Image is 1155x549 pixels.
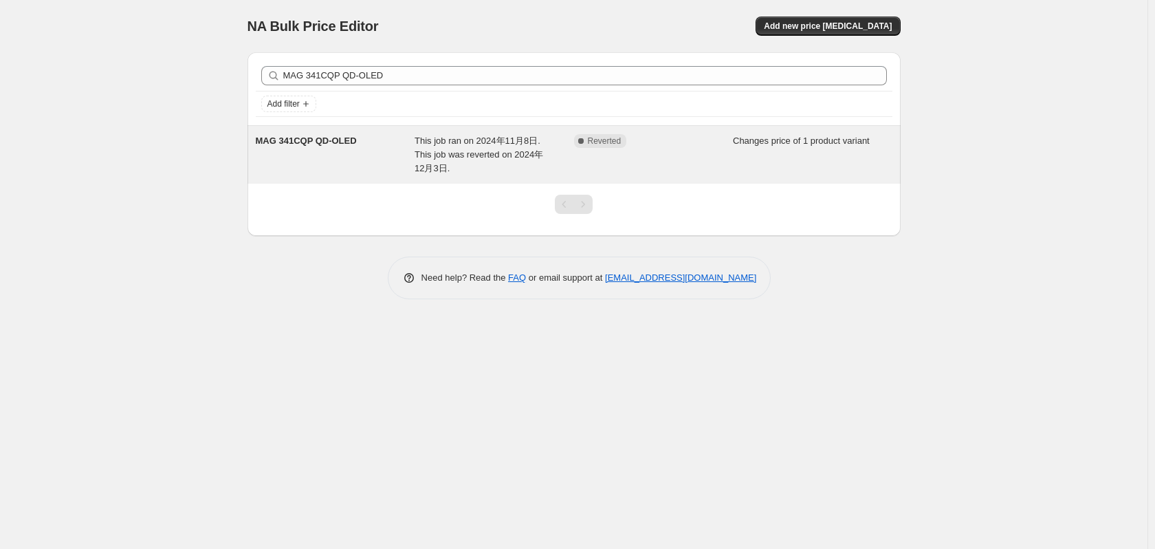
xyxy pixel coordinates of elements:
[756,17,900,36] button: Add new price [MEDICAL_DATA]
[605,272,756,283] a: [EMAIL_ADDRESS][DOMAIN_NAME]
[421,272,509,283] span: Need help? Read the
[256,136,357,146] span: MAG 341CQP QD-OLED
[555,195,593,214] nav: Pagination
[415,136,543,173] span: This job ran on 2024年11月8日. This job was reverted on 2024年12月3日.
[764,21,892,32] span: Add new price [MEDICAL_DATA]
[526,272,605,283] span: or email support at
[261,96,316,112] button: Add filter
[733,136,870,146] span: Changes price of 1 product variant
[247,19,379,34] span: NA Bulk Price Editor
[588,136,621,147] span: Reverted
[267,98,300,109] span: Add filter
[508,272,526,283] a: FAQ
